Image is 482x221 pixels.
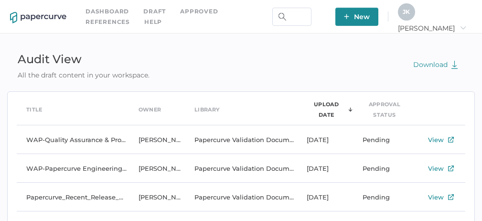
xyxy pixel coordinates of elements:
[10,12,66,23] img: papercurve-logo-colour.7244d18c.svg
[26,104,43,115] div: Title
[428,191,444,203] div: View
[307,99,346,120] div: Upload Date
[185,154,297,183] td: Papercurve Validation Documentation
[460,24,466,31] i: arrow_right
[139,104,161,115] div: Owner
[297,125,353,154] td: [DATE]
[272,8,311,26] input: Search Workspace
[413,60,458,69] span: Download
[353,154,409,183] td: Pending
[428,163,444,174] div: View
[297,183,353,211] td: [DATE]
[129,154,185,183] td: [PERSON_NAME]
[129,183,185,211] td: [PERSON_NAME]
[17,154,129,183] td: WAP-Papercurve Engineering code of conduct.-080825-134217
[7,49,160,70] div: Audit View
[398,24,466,33] span: [PERSON_NAME]
[185,125,297,154] td: Papercurve Validation Documentation
[403,8,410,15] span: J K
[344,14,349,19] img: plus-white.e19ec114.svg
[335,8,378,26] button: New
[143,6,166,17] a: Draft
[344,8,370,26] span: New
[144,17,162,27] div: help
[297,154,353,183] td: [DATE]
[86,6,129,17] a: Dashboard
[185,183,297,211] td: Papercurve Validation Documentation
[348,107,353,112] img: sorting-arrow-down.c3f0a1d0.svg
[448,166,454,171] img: external-link-icon.7ec190a1.svg
[129,125,185,154] td: [PERSON_NAME]
[404,55,468,74] button: Download
[353,125,409,154] td: Pending
[86,17,130,27] a: References
[17,125,129,154] td: WAP-Quality Assurance & Product Testing PSOP-080825-134205
[448,194,454,200] img: external-link-icon.7ec190a1.svg
[451,60,458,69] img: download-green.2f70a7b3.svg
[7,70,160,80] div: All the draft content in your workspace.
[448,137,454,143] img: external-link-icon.7ec190a1.svg
[17,183,129,211] td: Papercurve_Recent_Release_Notes
[428,134,444,145] div: View
[194,104,219,115] div: Library
[278,13,286,21] img: search.bf03fe8b.svg
[363,99,406,120] div: Approval Status
[353,183,409,211] td: Pending
[180,6,218,17] a: Approved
